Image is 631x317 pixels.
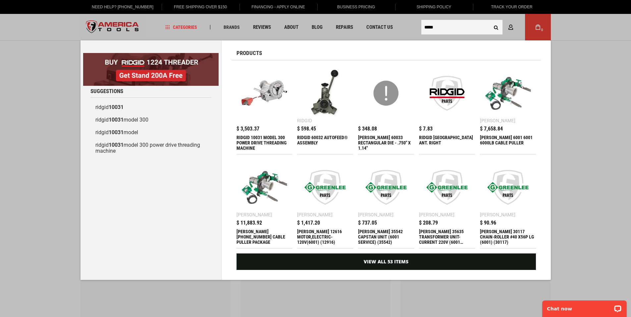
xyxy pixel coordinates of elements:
div: [PERSON_NAME] [480,212,515,217]
a: Greenlee 35542 CAPSTAN UNIT (6001 SERVICE) (35542) [PERSON_NAME] $ 737.05 [PERSON_NAME] 35542 CAP... [358,159,414,248]
b: 10031 [109,117,124,123]
span: $ 7.83 [419,126,433,132]
a: BOGO: Buy RIDGID® 1224 Threader, Get Stand 200A Free! [83,53,219,58]
b: 10031 [109,129,124,135]
span: $ 90.96 [480,220,496,226]
b: 10031 [109,142,124,148]
span: $ 1,417.20 [297,220,320,226]
div: GREENLEE 6001-22 6005 CABLE PULLER PACKAGE [237,229,292,245]
div: [PERSON_NAME] [237,212,272,217]
span: Suggestions [90,88,123,94]
div: Ridgid [297,118,312,123]
a: Greenlee 12616 MOTOR,ELECTRIC-120V(6001) (12916) [PERSON_NAME] $ 1,417.20 [PERSON_NAME] 12616 MOT... [297,159,353,248]
a: GREENLEE 60033 RECTANGULAR DIE - .750 $ 348.08 [PERSON_NAME] 60033 RECTANGULAR DIE - .750" X 1.14" [358,65,414,154]
img: GREENLEE 6001 6001 6000LB CABLE PULLER [483,69,533,118]
img: Greenlee 30117 CHAIN-ROLLER #40 X56P LG (6001) (30117) [483,163,533,212]
img: RIDGID 60032 AUTOFEED® ASSEMBLY [300,69,350,118]
a: RIDGID 60013 MOUNT, WIFI ANT. RIGHT $ 7.83 RIDGID [GEOGRAPHIC_DATA] ANT. RIGHT [419,65,475,154]
a: ridgid10031model 300 [90,114,211,126]
span: $ 208.79 [419,220,438,226]
div: Greenlee 30117 CHAIN-ROLLER #40 X56P LG (6001) (30117) [480,229,536,245]
div: RIDGID 60032 AUTOFEED® ASSEMBLY [297,135,353,151]
img: BOGO: Buy RIDGID® 1224 Threader, Get Stand 200A Free! [83,53,219,86]
div: [PERSON_NAME] [358,212,394,217]
a: Greenlee 30117 CHAIN-ROLLER #40 X56P LG (6001) (30117) [PERSON_NAME] $ 90.96 [PERSON_NAME] 30117 ... [480,159,536,248]
div: [PERSON_NAME] [480,118,515,123]
img: Greenlee 35542 CAPSTAN UNIT (6001 SERVICE) (35542) [361,163,411,212]
a: ridgid10031 [90,101,211,114]
div: GREENLEE 6001 6001 6000LB CABLE PULLER [480,135,536,151]
span: $ 598.45 [297,126,316,132]
a: GREENLEE 6001-22 6005 CABLE PULLER PACKAGE [PERSON_NAME] $ 11,883.92 [PERSON_NAME] [PHONE_NUMBER]... [237,159,292,248]
a: RIDGID 10031 MODEL 300 POWER DRIVE THREADING MACHINE $ 3,503.37 RIDGID 10031 MODEL 300 POWER DRIV... [237,65,292,154]
a: View All 53 Items [237,253,536,270]
button: Search [490,21,502,33]
a: GREENLEE 6001 6001 6000LB CABLE PULLER [PERSON_NAME] $ 7,658.84 [PERSON_NAME] 6001 6001 6000LB CA... [480,65,536,154]
div: [PERSON_NAME] [419,212,454,217]
span: Products [237,50,262,56]
a: ridgid10031model [90,126,211,139]
span: $ 7,658.84 [480,126,503,132]
img: GREENLEE 60033 RECTANGULAR DIE - .750 [361,69,411,118]
span: Categories [165,25,197,29]
div: RIDGID 10031 MODEL 300 POWER DRIVE THREADING MACHINE [237,135,292,151]
span: $ 737.05 [358,220,377,226]
span: Brands [224,25,240,29]
b: 10031 [109,104,124,110]
div: Greenlee 35542 CAPSTAN UNIT (6001 SERVICE) (35542) [358,229,414,245]
span: $ 348.08 [358,126,377,132]
img: RIDGID 60013 MOUNT, WIFI ANT. RIGHT [422,69,472,118]
a: Brands [221,23,243,32]
span: $ 3,503.37 [237,126,259,132]
div: RIDGID 60013 MOUNT, WIFI ANT. RIGHT [419,135,475,151]
a: RIDGID 60032 AUTOFEED® ASSEMBLY Ridgid $ 598.45 RIDGID 60032 AUTOFEED® ASSEMBLY [297,65,353,154]
div: Greenlee 35635 TRANSFORMER UNIT-CURRENT 220V (6001 (35635) [419,229,475,245]
img: RIDGID 10031 MODEL 300 POWER DRIVE THREADING MACHINE [240,69,289,118]
div: GREENLEE 60033 RECTANGULAR DIE - .750 [358,135,414,151]
a: Greenlee 35635 TRANSFORMER UNIT-CURRENT 220V (6001 (35635) [PERSON_NAME] $ 208.79 [PERSON_NAME] 3... [419,159,475,248]
a: ridgid10031model 300 power drive threading machine [90,139,211,157]
img: Greenlee 12616 MOTOR,ELECTRIC-120V(6001) (12916) [300,163,350,212]
img: GREENLEE 6001-22 6005 CABLE PULLER PACKAGE [240,163,289,212]
div: [PERSON_NAME] [297,212,333,217]
a: Categories [162,23,200,32]
span: $ 11,883.92 [237,220,262,226]
iframe: LiveChat chat widget [538,296,631,317]
img: Greenlee 35635 TRANSFORMER UNIT-CURRENT 220V (6001 (35635) [422,163,472,212]
div: Greenlee 12616 MOTOR,ELECTRIC-120V(6001) (12916) [297,229,353,245]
